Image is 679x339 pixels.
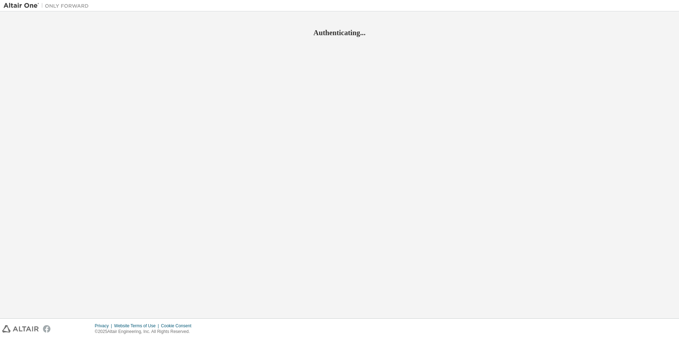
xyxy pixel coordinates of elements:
[4,28,675,37] h2: Authenticating...
[161,323,195,329] div: Cookie Consent
[4,2,92,9] img: Altair One
[2,325,39,333] img: altair_logo.svg
[114,323,161,329] div: Website Terms of Use
[43,325,50,333] img: facebook.svg
[95,323,114,329] div: Privacy
[95,329,196,335] p: © 2025 Altair Engineering, Inc. All Rights Reserved.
